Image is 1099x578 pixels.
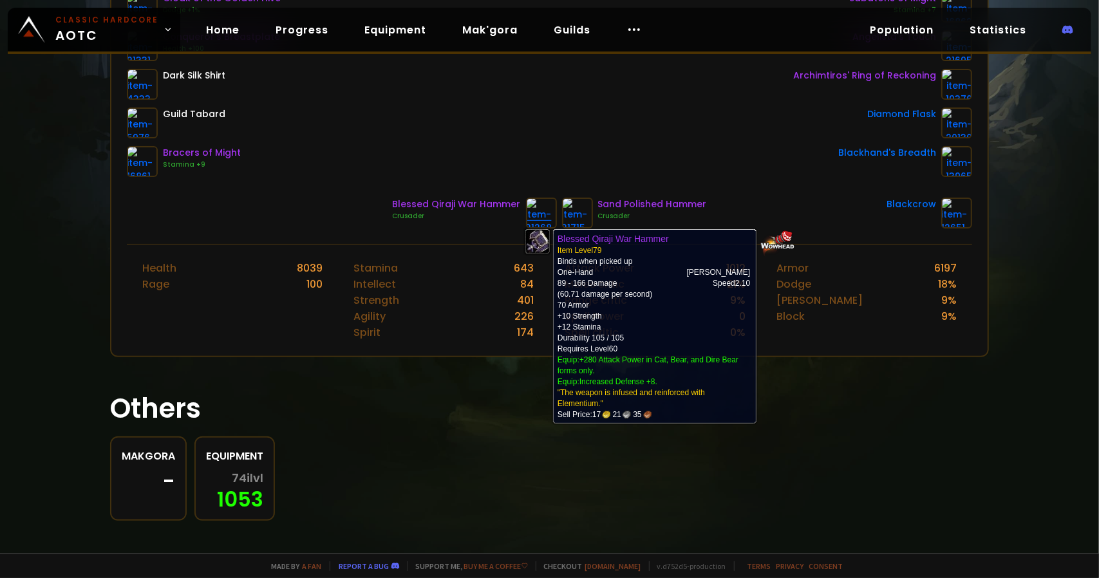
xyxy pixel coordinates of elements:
div: Spirit [353,324,380,340]
span: "The weapon is infused and reinforced with Elementium." [558,388,705,408]
img: item-5976 [127,107,158,138]
div: 401 [518,292,534,308]
th: Speed 2.10 [648,278,751,289]
a: Consent [809,561,843,571]
div: 18 % [938,276,957,292]
div: 100 [306,276,323,292]
div: 8039 [297,260,323,276]
div: Dark Silk Shirt [163,69,225,82]
div: 1053 [206,472,263,509]
span: v. d752d5 - production [649,561,726,571]
img: item-21268 [526,198,557,228]
img: item-16861 [127,146,158,177]
div: Crusader [598,211,707,221]
a: Progress [265,17,339,43]
div: 84 [521,276,534,292]
span: Support me, [408,561,528,571]
span: Item Level 79 [558,246,602,255]
a: Classic HardcoreAOTC [8,8,180,51]
img: item-21715 [562,198,593,228]
div: Makgora [122,448,175,464]
h1: Others [110,388,990,429]
div: - [122,472,175,491]
div: 174 [518,324,534,340]
img: item-12651 [941,198,972,228]
a: Buy me a coffee [464,561,528,571]
span: Checkout [536,561,641,571]
div: Blessed Qiraji War Hammer [393,198,521,211]
a: Mak'gora [452,17,528,43]
div: Archimtiros' Ring of Reckoning [793,69,936,82]
a: Privacy [776,561,804,571]
div: 643 [514,260,534,276]
a: [DOMAIN_NAME] [585,561,641,571]
a: Terms [747,561,771,571]
a: a fan [303,561,322,571]
img: item-4333 [127,69,158,100]
div: Diamond Flask [867,107,936,121]
a: +280 Attack Power in Cat, Bear, and Dire Bear forms only. [558,355,738,375]
div: Blackhand's Breadth [838,146,936,160]
span: 21 [613,409,631,420]
td: One-Hand [558,267,610,278]
span: Made by [264,561,322,571]
img: item-13965 [941,146,972,177]
div: Dodge +1% [163,5,281,15]
div: Stamina +7 [849,5,936,15]
img: item-20130 [941,107,972,138]
span: AOTC [55,14,158,45]
div: [PERSON_NAME] [776,292,863,308]
b: Blessed Qiraji War Hammer [558,234,669,244]
div: 9 % [941,308,957,324]
a: Makgora- [110,436,187,521]
div: Block [776,308,805,324]
a: Guilds [543,17,601,43]
div: 226 [515,308,534,324]
span: +12 Stamina [558,322,601,331]
a: Home [196,17,250,43]
div: Intellect [353,276,396,292]
span: 74 ilvl [232,472,263,485]
span: 17 [592,409,610,420]
span: 35 [633,409,651,420]
div: Guild Tabard [163,107,225,121]
a: Report a bug [339,561,390,571]
div: Rage [142,276,169,292]
div: Dodge [776,276,811,292]
a: Population [859,17,944,43]
div: Stamina [353,260,398,276]
img: item-19376 [941,69,972,100]
div: 9 % [941,292,957,308]
a: Equipment74ilvl1053 [194,436,275,521]
span: +10 Strength [558,312,602,321]
div: Blackcrow [887,198,936,211]
div: Armor [776,260,809,276]
small: Classic Hardcore [55,14,158,26]
span: 89 - 166 Damage [558,279,617,288]
div: Agility [353,308,386,324]
a: Statistics [959,17,1037,43]
div: Sell Price: [558,409,751,420]
div: Crusader [393,211,521,221]
div: Equipment [206,448,263,464]
span: [PERSON_NAME] [687,268,751,277]
td: Requires Level 60 [558,344,751,420]
a: Increased Defense +8. [579,377,657,386]
div: Stamina +9 [163,160,241,170]
div: 6197 [934,260,957,276]
span: Equip: [558,355,738,375]
div: Sand Polished Hammer [598,198,707,211]
td: Binds when picked up (60.71 damage per second) Durability 105 / 105 [558,233,751,344]
span: Equip: [558,377,657,386]
span: 70 Armor [558,301,589,310]
div: Bracers of Might [163,146,241,160]
div: Health [142,260,176,276]
div: Strength [353,292,399,308]
a: Equipment [354,17,437,43]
